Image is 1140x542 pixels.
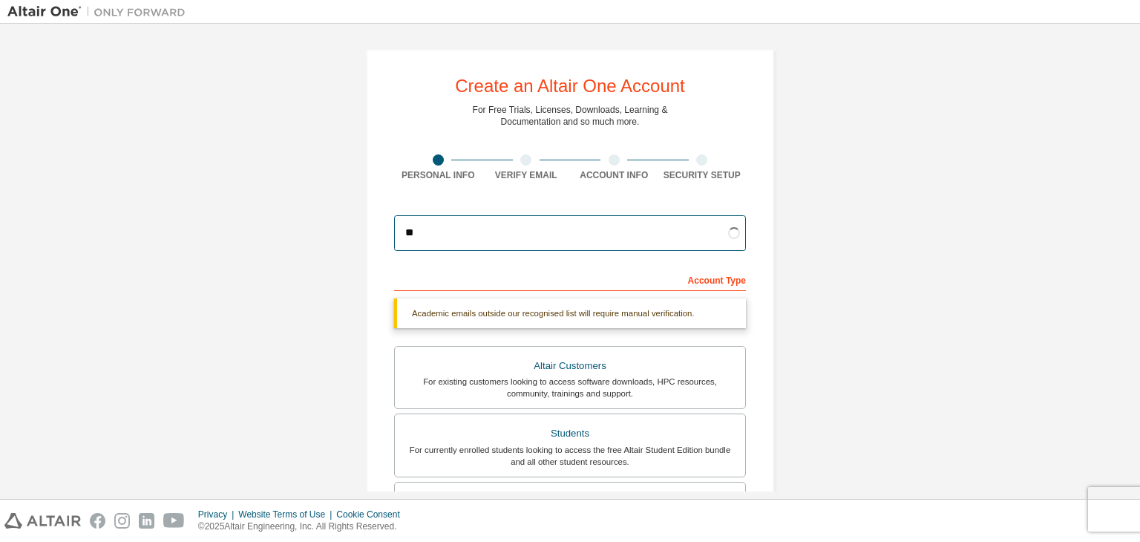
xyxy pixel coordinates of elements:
[404,423,736,444] div: Students
[139,513,154,529] img: linkedin.svg
[404,376,736,399] div: For existing customers looking to access software downloads, HPC resources, community, trainings ...
[404,356,736,376] div: Altair Customers
[473,104,668,128] div: For Free Trials, Licenses, Downloads, Learning & Documentation and so much more.
[198,509,238,520] div: Privacy
[163,513,185,529] img: youtube.svg
[455,77,685,95] div: Create an Altair One Account
[238,509,336,520] div: Website Terms of Use
[90,513,105,529] img: facebook.svg
[482,169,571,181] div: Verify Email
[336,509,408,520] div: Cookie Consent
[394,298,746,328] div: Academic emails outside our recognised list will require manual verification.
[570,169,658,181] div: Account Info
[4,513,81,529] img: altair_logo.svg
[7,4,193,19] img: Altair One
[404,444,736,468] div: For currently enrolled students looking to access the free Altair Student Edition bundle and all ...
[198,520,409,533] p: © 2025 Altair Engineering, Inc. All Rights Reserved.
[658,169,747,181] div: Security Setup
[114,513,130,529] img: instagram.svg
[394,169,482,181] div: Personal Info
[394,267,746,291] div: Account Type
